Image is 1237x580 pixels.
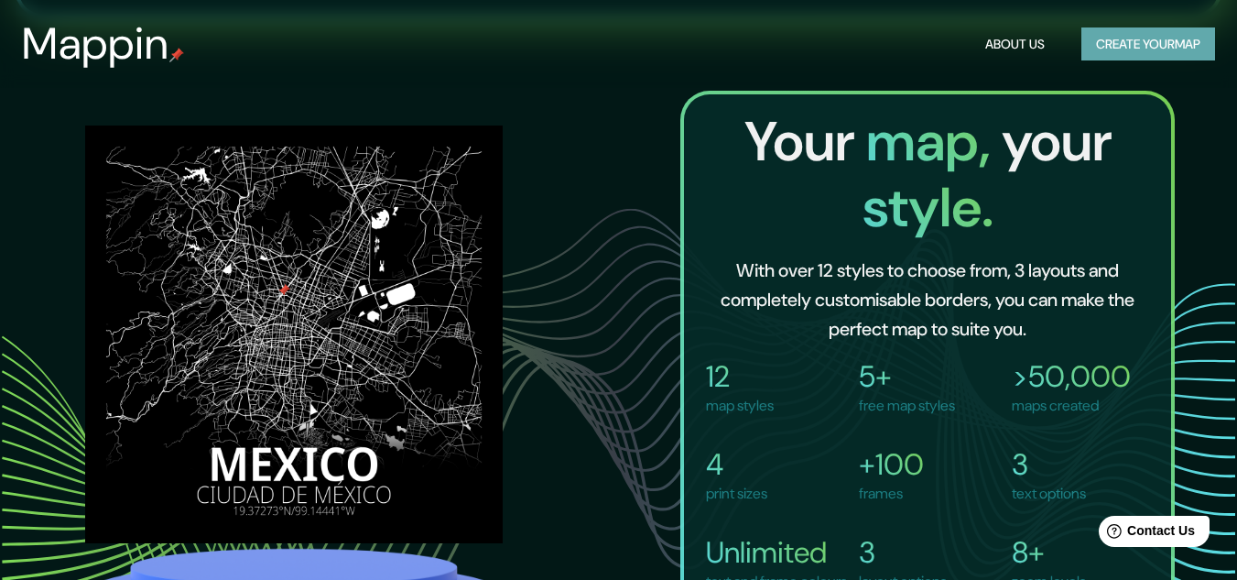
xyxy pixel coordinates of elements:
img: mappin-pin [169,48,184,62]
h6: With over 12 styles to choose from, 3 layouts and completely customisable borders, you can make t... [713,256,1142,344]
button: About Us [978,27,1052,61]
p: map styles [706,395,774,417]
h4: +100 [859,446,924,483]
p: print sizes [706,483,767,505]
h4: 5+ [859,358,955,395]
h3: Mappin [22,18,169,70]
p: maps created [1012,395,1131,417]
h4: 3 [1012,446,1086,483]
button: Create yourmap [1081,27,1215,61]
h4: Unlimited [706,534,847,571]
h4: 8+ [1012,534,1086,571]
h4: 4 [706,446,767,483]
h4: 3 [859,534,947,571]
h4: >50,000 [1012,358,1131,395]
h2: Your your [699,109,1156,241]
h4: 12 [706,358,774,395]
img: mexico-city.png [85,126,503,543]
p: text options [1012,483,1086,505]
span: map, [866,105,1002,178]
iframe: Help widget launcher [1074,509,1217,560]
span: style. [863,171,993,244]
p: free map styles [859,395,955,417]
p: frames [859,483,924,505]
